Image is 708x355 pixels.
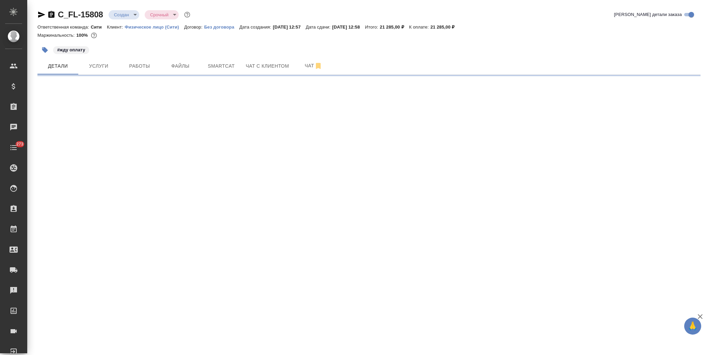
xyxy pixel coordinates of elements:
[145,10,179,19] div: Создан
[37,33,76,38] p: Маржинальность:
[37,43,52,57] button: Добавить тэг
[109,10,139,19] div: Создан
[42,62,74,70] span: Детали
[297,62,330,70] span: Чат
[614,11,682,18] span: [PERSON_NAME] детали заказа
[58,10,103,19] a: C_FL-15808
[37,11,46,19] button: Скопировать ссылку для ЯМессенджера
[164,62,197,70] span: Файлы
[239,24,273,30] p: Дата создания:
[184,24,204,30] p: Договор:
[47,11,55,19] button: Скопировать ссылку
[687,319,698,333] span: 🙏
[123,62,156,70] span: Работы
[365,24,380,30] p: Итого:
[107,24,125,30] p: Клиент:
[306,24,332,30] p: Дата сдачи:
[431,24,460,30] p: 21 285,00 ₽
[112,12,131,18] button: Создан
[2,139,26,156] a: 273
[91,24,107,30] p: Сити
[183,10,192,19] button: Доп статусы указывают на важность/срочность заказа
[204,24,240,30] p: Без договора
[332,24,365,30] p: [DATE] 12:58
[148,12,171,18] button: Срочный
[380,24,409,30] p: 21 285,00 ₽
[409,24,431,30] p: К оплате:
[273,24,306,30] p: [DATE] 12:57
[57,47,85,53] p: #жду оплату
[205,62,238,70] span: Smartcat
[204,24,240,30] a: Без договора
[125,24,184,30] p: Физическое лицо (Сити)
[82,62,115,70] span: Услуги
[52,47,90,52] span: жду оплату
[37,24,91,30] p: Ответственная команда:
[12,141,28,148] span: 273
[314,62,322,70] svg: Отписаться
[246,62,289,70] span: Чат с клиентом
[684,318,701,335] button: 🙏
[125,24,184,30] a: Физическое лицо (Сити)
[90,31,98,40] button: 0.00 RUB;
[76,33,90,38] p: 100%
